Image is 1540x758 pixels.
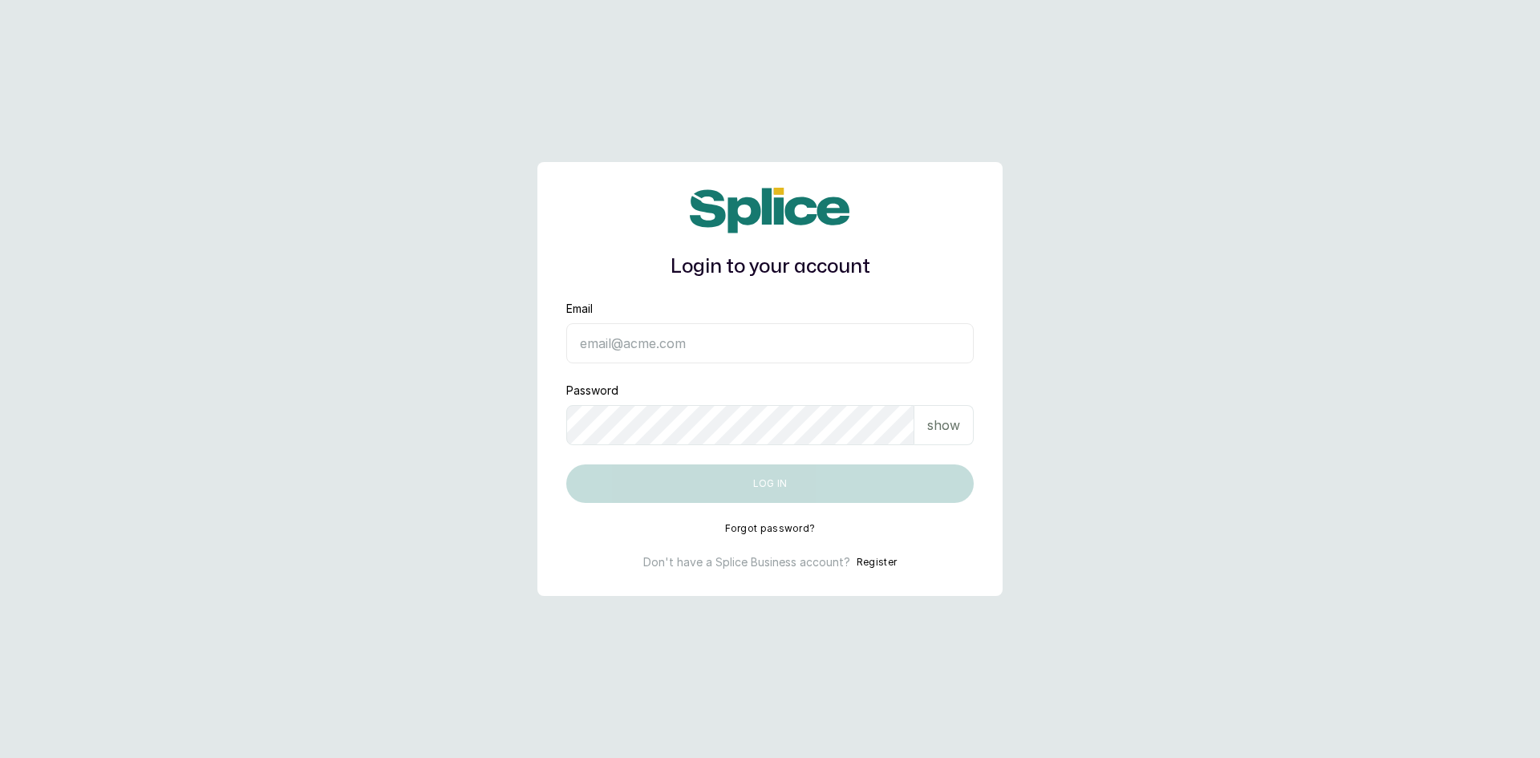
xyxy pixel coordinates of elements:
button: Forgot password? [725,522,816,535]
p: show [927,415,960,435]
h1: Login to your account [566,253,974,282]
button: Log in [566,464,974,503]
label: Password [566,383,618,399]
p: Don't have a Splice Business account? [643,554,850,570]
label: Email [566,301,593,317]
input: email@acme.com [566,323,974,363]
button: Register [857,554,897,570]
